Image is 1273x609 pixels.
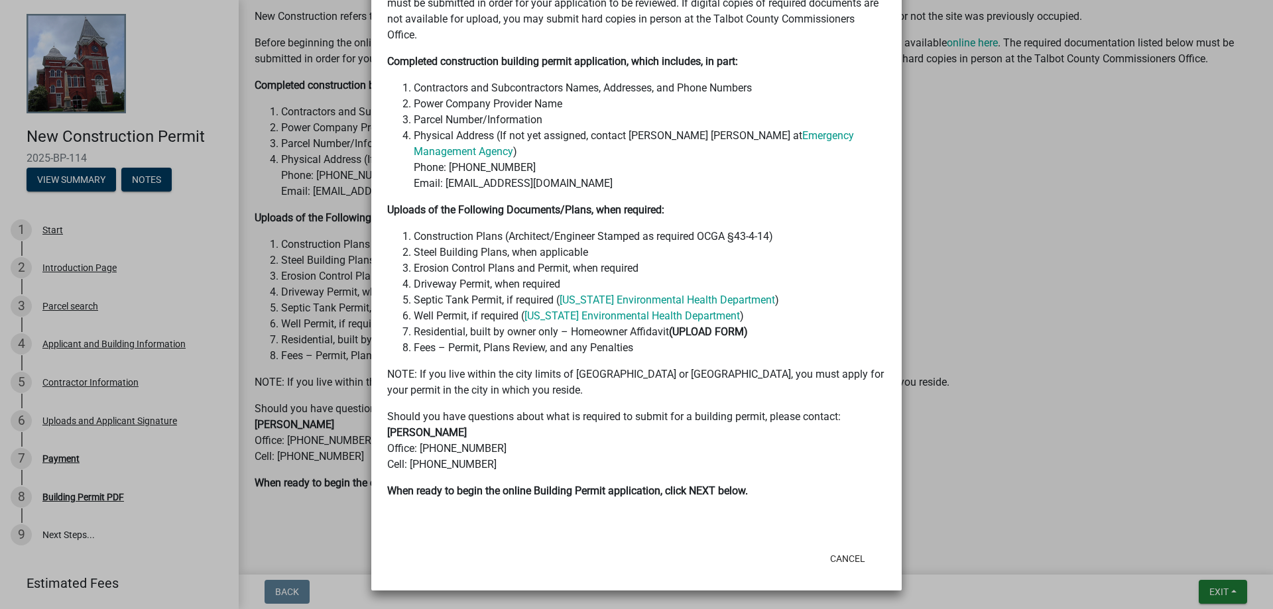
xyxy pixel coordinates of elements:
[387,426,467,439] strong: [PERSON_NAME]
[414,245,886,260] li: Steel Building Plans, when applicable
[560,294,775,306] a: [US_STATE] Environmental Health Department
[414,292,886,308] li: Septic Tank Permit, if required ( )
[387,55,738,68] strong: Completed construction building permit application, which includes, in part:
[387,203,664,216] strong: Uploads of the Following Documents/Plans, when required:
[414,80,886,96] li: Contractors and Subcontractors Names, Addresses, and Phone Numbers
[387,484,748,497] strong: When ready to begin the online Building Permit application, click NEXT below.
[414,340,886,356] li: Fees – Permit, Plans Review, and any Penalties
[387,409,886,472] p: Should you have questions about what is required to submit for a building permit, please contact:...
[819,547,876,571] button: Cancel
[414,128,886,192] li: Physical Address (If not yet assigned, contact [PERSON_NAME] [PERSON_NAME] at ) Phone: [PHONE_NUM...
[387,366,886,398] p: NOTE: If you live within the city limits of [GEOGRAPHIC_DATA] or [GEOGRAPHIC_DATA], you must appl...
[414,112,886,128] li: Parcel Number/Information
[414,324,886,340] li: Residential, built by owner only – Homeowner Affidavit
[414,96,886,112] li: Power Company Provider Name
[524,309,740,322] a: [US_STATE] Environmental Health Department
[414,276,886,292] li: Driveway Permit, when required
[669,325,748,338] strong: (UPLOAD FORM)
[414,308,886,324] li: Well Permit, if required ( )
[414,260,886,276] li: Erosion Control Plans and Permit, when required
[414,229,886,245] li: Construction Plans (Architect/Engineer Stamped as required OCGA §43-4-14)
